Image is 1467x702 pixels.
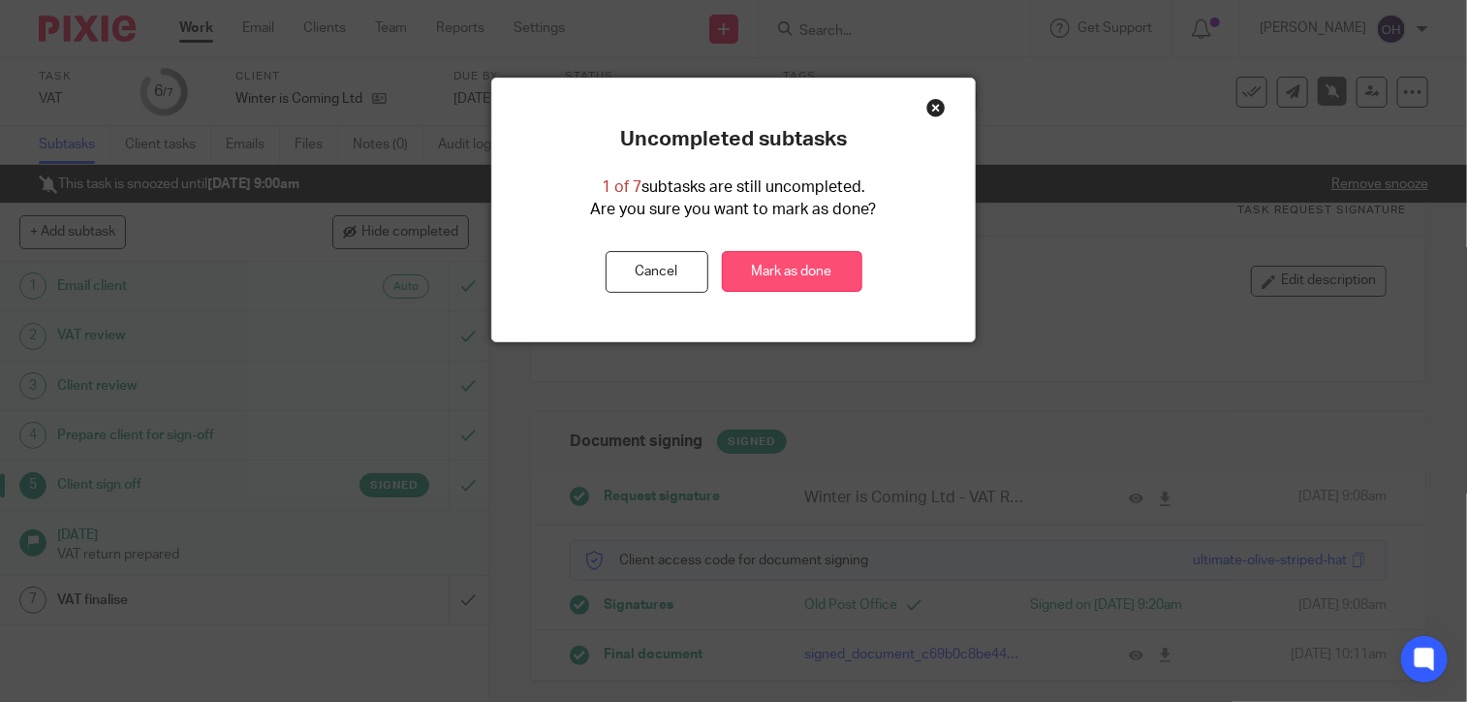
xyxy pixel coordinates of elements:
p: Uncompleted subtasks [620,127,847,152]
button: Cancel [606,251,708,293]
a: Mark as done [722,251,862,293]
span: 1 of 7 [602,179,641,195]
p: Are you sure you want to mark as done? [591,199,877,221]
div: Close this dialog window [926,98,946,117]
p: subtasks are still uncompleted. [602,176,865,199]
